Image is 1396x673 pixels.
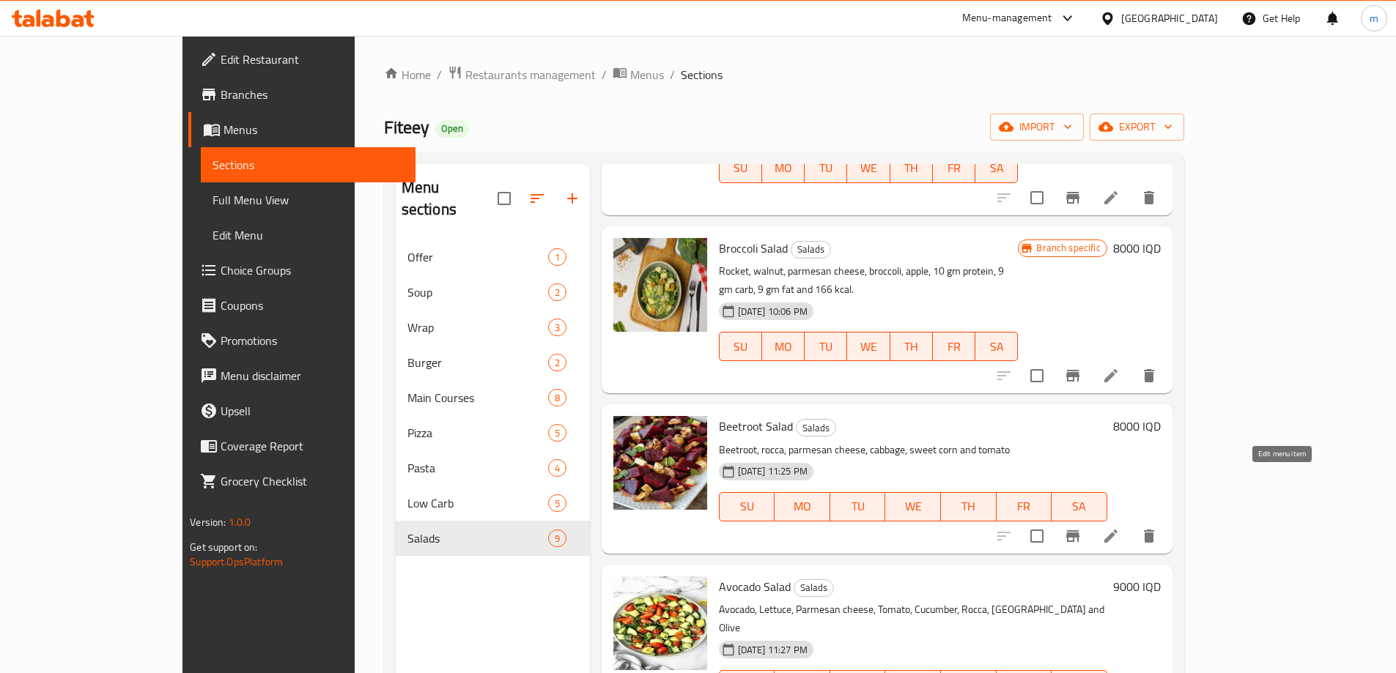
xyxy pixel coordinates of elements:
span: 2 [549,286,566,300]
div: items [548,389,566,406]
span: Salads [407,529,548,547]
span: TU [836,496,880,517]
a: Promotions [188,323,416,358]
button: delete [1131,358,1167,393]
h6: 8000 IQD [1113,238,1161,259]
span: Sections [681,66,723,83]
div: Pizza5 [396,415,590,450]
li: / [437,66,442,83]
div: Menu-management [962,10,1052,27]
a: Edit menu item [1102,189,1120,207]
button: MO [775,492,830,521]
span: Grocery Checklist [221,472,404,490]
span: Fiteey [384,111,429,144]
button: TU [805,154,847,183]
span: Menu disclaimer [221,367,404,384]
div: Main Courses [407,389,548,406]
span: FR [1002,496,1046,517]
div: items [548,283,566,301]
span: Full Menu View [213,191,404,209]
button: Branch-specific-item [1055,518,1090,554]
span: TH [947,496,991,517]
span: SU [725,157,756,179]
span: 8 [549,391,566,405]
span: 2 [549,356,566,370]
span: 1 [549,250,566,264]
span: Burger [407,354,548,371]
span: Select all sections [489,183,520,214]
button: Branch-specific-item [1055,180,1090,215]
span: SU [725,496,769,517]
img: Avocado Salad [613,576,707,670]
button: TU [805,332,847,361]
button: SA [975,332,1018,361]
a: Branches [188,77,416,112]
button: TU [830,492,886,521]
button: TH [941,492,997,521]
button: delete [1131,180,1167,215]
div: Burger2 [396,345,590,380]
div: items [548,319,566,336]
span: Select to update [1022,360,1052,391]
span: 3 [549,321,566,335]
span: Salads [797,420,835,436]
a: Menus [188,112,416,147]
div: Soup2 [396,275,590,310]
button: export [1090,114,1184,141]
span: Menus [224,121,404,138]
span: SA [981,157,1012,179]
span: SU [725,336,756,357]
span: Pasta [407,459,548,477]
span: Branches [221,86,404,103]
span: WE [853,336,884,357]
span: Low Carb [407,494,548,512]
button: delete [1131,518,1167,554]
span: [DATE] 11:27 PM [732,643,813,657]
h6: 9000 IQD [1113,576,1161,597]
span: Menus [630,66,664,83]
span: Sort sections [520,181,555,216]
button: MO [762,154,805,183]
button: SA [975,154,1018,183]
span: Promotions [221,332,404,349]
span: 4 [549,461,566,475]
span: FR [939,157,970,179]
li: / [602,66,607,83]
span: m [1370,10,1378,26]
span: MO [768,336,799,357]
img: Broccoli Salad [613,238,707,332]
div: Wrap3 [396,310,590,345]
button: WE [847,154,890,183]
button: SU [719,332,762,361]
div: Main Courses8 [396,380,590,415]
span: Offer [407,248,548,266]
span: MO [780,496,824,517]
a: Menu disclaimer [188,358,416,393]
img: Beetroot Salad [613,416,707,510]
span: SA [981,336,1012,357]
div: Salads9 [396,521,590,556]
a: Sections [201,147,416,182]
span: [DATE] 10:06 PM [732,305,813,319]
button: TH [890,154,933,183]
a: Menus [613,65,664,84]
span: SA [1057,496,1101,517]
span: 5 [549,426,566,440]
span: Salads [791,241,830,258]
a: Restaurants management [448,65,596,84]
div: items [548,494,566,512]
button: FR [933,154,975,183]
span: Upsell [221,402,404,420]
button: SA [1052,492,1107,521]
span: Get support on: [190,538,257,557]
li: / [670,66,675,83]
span: TU [810,336,841,357]
span: 9 [549,532,566,546]
div: Pizza [407,424,548,442]
span: export [1101,118,1172,136]
p: Beetroot, rocca, parmesan cheese, cabbage, sweet corn and tomato [719,441,1107,459]
a: Edit Menu [201,217,416,253]
h2: Menu sections [402,176,498,220]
